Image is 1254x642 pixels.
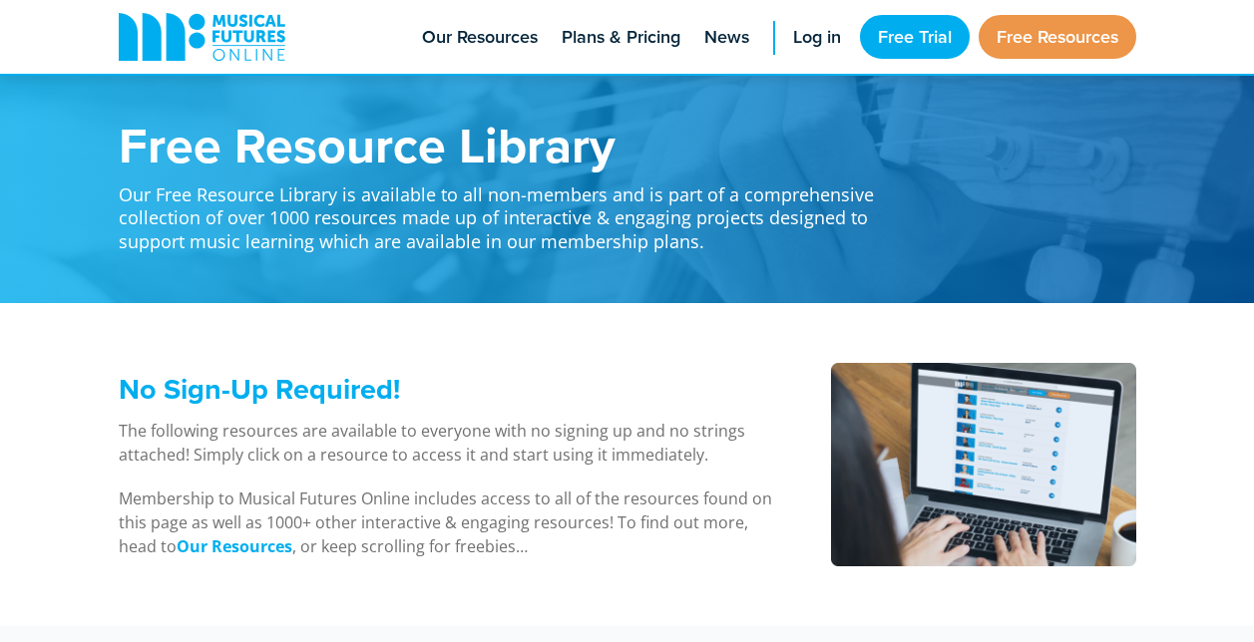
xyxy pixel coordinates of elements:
[979,15,1136,59] a: Free Resources
[119,120,897,169] h1: Free Resource Library
[119,368,400,410] span: No Sign-Up Required!
[422,24,538,51] span: Our Resources
[177,535,292,557] strong: Our Resources
[860,15,970,59] a: Free Trial
[177,535,292,558] a: Our Resources
[704,24,749,51] span: News
[562,24,680,51] span: Plans & Pricing
[119,169,897,253] p: Our Free Resource Library is available to all non-members and is part of a comprehensive collecti...
[793,24,841,51] span: Log in
[119,486,780,558] p: Membership to Musical Futures Online includes access to all of the resources found on this page a...
[119,419,780,467] p: The following resources are available to everyone with no signing up and no strings attached! Sim...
